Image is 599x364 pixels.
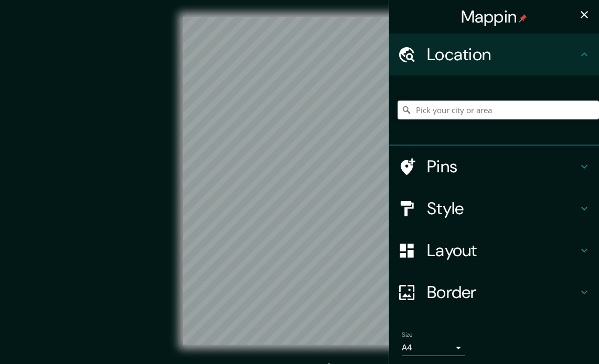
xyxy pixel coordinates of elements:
h4: Pins [427,156,578,177]
div: Pins [389,146,599,187]
h4: Mappin [461,6,528,27]
h4: Border [427,282,578,303]
div: A4 [402,339,465,356]
h4: Layout [427,240,578,261]
canvas: Map [183,17,415,345]
img: pin-icon.png [519,14,527,23]
div: Location [389,34,599,75]
div: Layout [389,229,599,271]
label: Size [402,330,413,339]
input: Pick your city or area [398,101,599,119]
div: Border [389,271,599,313]
h4: Style [427,198,578,219]
h4: Location [427,44,578,65]
div: Style [389,187,599,229]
